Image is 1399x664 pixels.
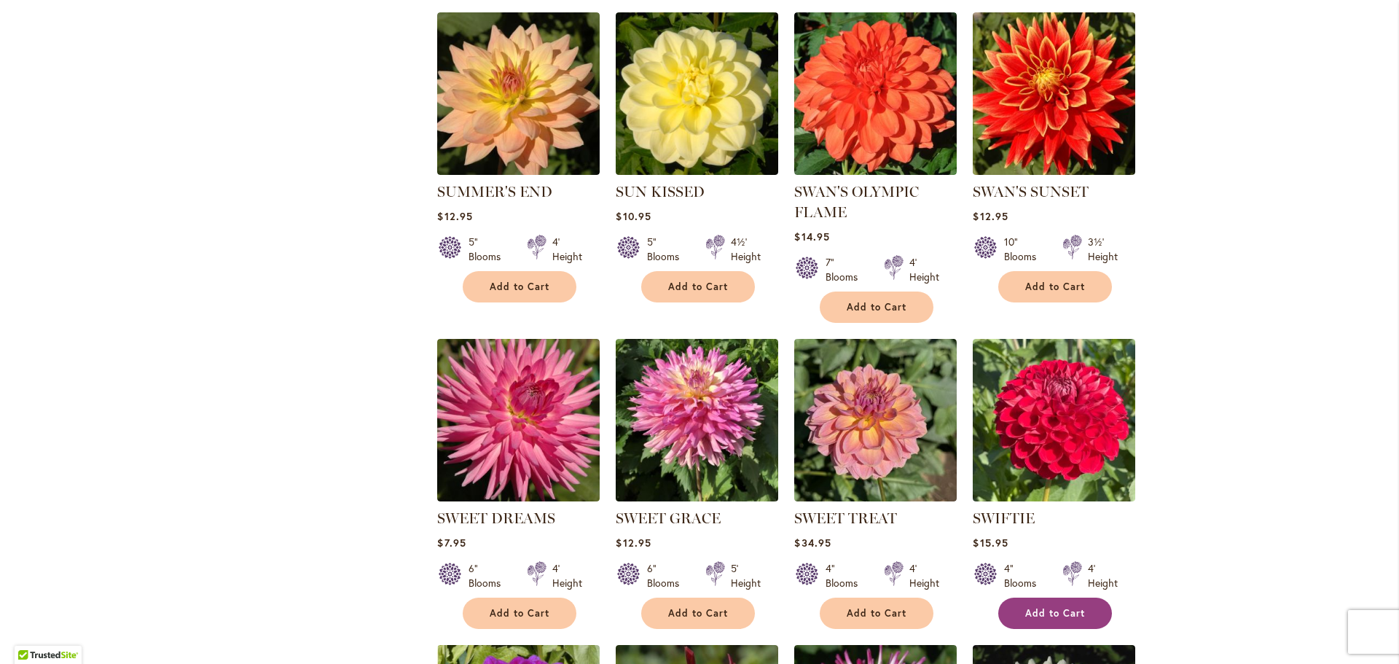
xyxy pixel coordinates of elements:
[437,536,466,550] span: $7.95
[794,230,829,243] span: $14.95
[463,271,576,302] button: Add to Cart
[794,12,957,175] img: Swan's Olympic Flame
[616,339,778,501] img: SWEET GRACE
[616,12,778,175] img: SUN KISSED
[490,607,549,620] span: Add to Cart
[794,183,919,221] a: SWAN'S OLYMPIC FLAME
[469,561,509,590] div: 6" Blooms
[1088,235,1118,264] div: 3½' Height
[647,561,688,590] div: 6" Blooms
[826,561,866,590] div: 4" Blooms
[437,209,472,223] span: $12.95
[437,12,600,175] img: SUMMER'S END
[973,339,1135,501] img: SWIFTIE
[1004,235,1045,264] div: 10" Blooms
[437,339,600,501] img: SWEET DREAMS
[731,561,761,590] div: 5' Height
[973,491,1135,504] a: SWIFTIE
[820,292,933,323] button: Add to Cart
[973,209,1008,223] span: $12.95
[11,612,52,653] iframe: Launch Accessibility Center
[463,598,576,629] button: Add to Cart
[998,598,1112,629] button: Add to Cart
[731,235,761,264] div: 4½' Height
[616,509,721,527] a: SWEET GRACE
[1004,561,1045,590] div: 4" Blooms
[973,12,1135,175] img: Swan's Sunset
[437,183,552,200] a: SUMMER'S END
[1088,561,1118,590] div: 4' Height
[794,509,897,527] a: SWEET TREAT
[794,164,957,178] a: Swan's Olympic Flame
[973,183,1089,200] a: SWAN'S SUNSET
[616,183,705,200] a: SUN KISSED
[794,339,957,501] img: SWEET TREAT
[437,509,555,527] a: SWEET DREAMS
[794,491,957,504] a: SWEET TREAT
[847,301,906,313] span: Add to Cart
[437,164,600,178] a: SUMMER'S END
[641,598,755,629] button: Add to Cart
[998,271,1112,302] button: Add to Cart
[794,536,831,550] span: $34.95
[490,281,549,293] span: Add to Cart
[909,561,939,590] div: 4' Height
[469,235,509,264] div: 5" Blooms
[437,491,600,504] a: SWEET DREAMS
[616,209,651,223] span: $10.95
[909,255,939,284] div: 4' Height
[668,607,728,620] span: Add to Cart
[616,164,778,178] a: SUN KISSED
[616,491,778,504] a: SWEET GRACE
[973,509,1035,527] a: SWIFTIE
[552,561,582,590] div: 4' Height
[552,235,582,264] div: 4' Height
[847,607,906,620] span: Add to Cart
[973,164,1135,178] a: Swan's Sunset
[1025,607,1085,620] span: Add to Cart
[668,281,728,293] span: Add to Cart
[647,235,688,264] div: 5" Blooms
[973,536,1008,550] span: $15.95
[826,255,866,284] div: 7" Blooms
[820,598,933,629] button: Add to Cart
[1025,281,1085,293] span: Add to Cart
[641,271,755,302] button: Add to Cart
[616,536,651,550] span: $12.95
